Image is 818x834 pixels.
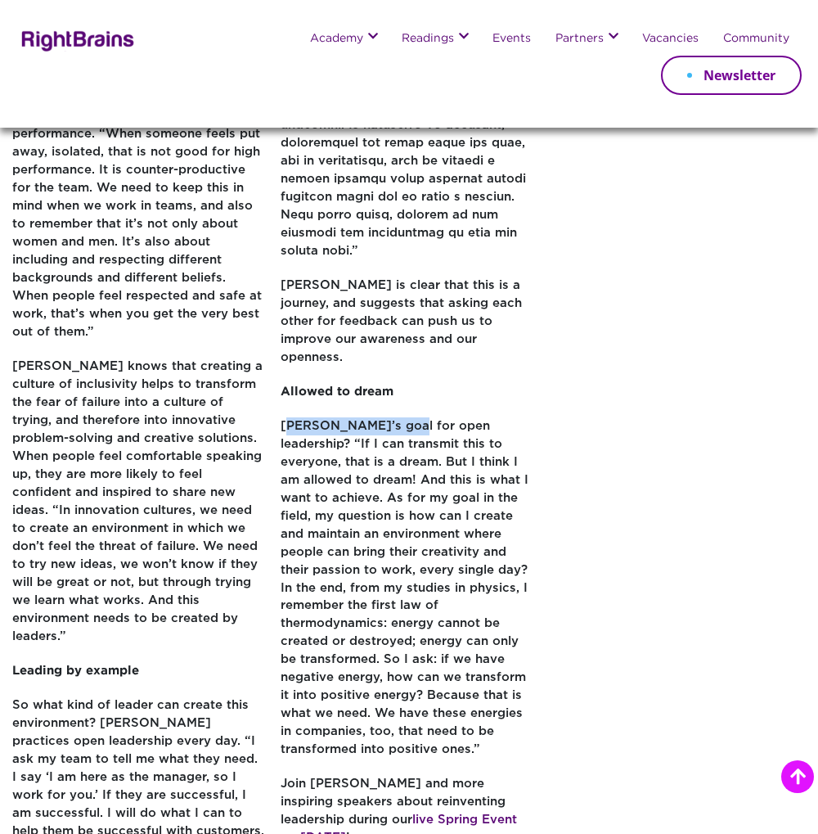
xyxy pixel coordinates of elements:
a: Newsletter [661,56,802,95]
a: Events [492,33,531,46]
p: Inclusivity is not only key to staff wellbeing but also to business performance. “When someone fe... [12,90,264,358]
a: Partners [555,33,604,46]
a: Academy [310,33,363,46]
p: [PERSON_NAME]’s goal for open leadership? “If I can transmit this to everyone, that is a dream. B... [281,417,533,776]
img: Rightbrains [16,28,135,52]
p: [PERSON_NAME] knows that creating a culture of inclusivity helps to transform the fear of failure... [12,358,264,662]
a: Vacancies [642,33,699,46]
a: Readings [402,33,454,46]
strong: Leading by example [12,665,139,676]
a: Community [723,33,789,46]
strong: Allowed to dream [281,386,393,397]
p: [PERSON_NAME] is clear that this is a journey, and suggests that asking each other for feedback c... [281,277,533,383]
